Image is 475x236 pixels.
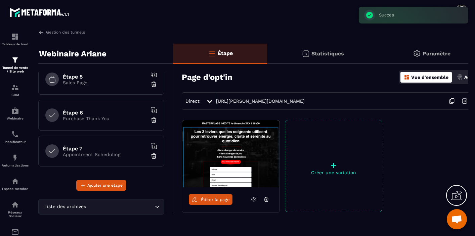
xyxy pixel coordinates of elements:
input: Search for option [87,203,153,210]
a: formationformationCRM [2,78,29,102]
img: formation [11,56,19,64]
p: + [285,160,382,170]
a: automationsautomationsAutomatisations [2,149,29,172]
p: Tableau de bord [2,42,29,46]
p: CRM [2,93,29,97]
img: arrow-next.bcc2205e.svg [458,95,471,107]
img: formation [11,33,19,41]
p: Purchase Thank You [63,116,147,121]
a: social-networksocial-networkRéseaux Sociaux [2,196,29,223]
p: Paramètre [423,50,450,57]
p: Vue d'ensemble [411,75,448,80]
a: Gestion des tunnels [38,29,85,35]
div: Search for option [38,199,164,215]
img: trash [150,81,157,88]
img: setting-gr.5f69749f.svg [413,50,421,58]
span: Ajouter une étape [87,182,123,189]
img: bars-o.4a397970.svg [208,49,216,57]
img: automations [11,154,19,162]
p: Réseaux Sociaux [2,210,29,218]
img: stats.20deebd0.svg [302,50,310,58]
img: logo [9,6,70,18]
p: Sales Page [63,80,147,85]
a: automationsautomationsWebinaire [2,102,29,125]
button: Ajouter une étape [76,180,126,191]
img: social-network [11,201,19,209]
p: Espace membre [2,187,29,191]
p: Créer une variation [285,170,382,175]
p: Étape [218,50,233,56]
p: Statistiques [311,50,344,57]
img: formation [11,83,19,91]
a: formationformationTableau de bord [2,28,29,51]
p: Planificateur [2,140,29,144]
img: actions.d6e523a2.png [457,74,463,80]
img: arrow [38,29,44,35]
h6: Étape 5 [63,74,147,80]
h6: Étape 6 [63,109,147,116]
p: Webinaire Ariane [39,47,106,60]
h6: Étape 7 [63,145,147,152]
p: Automatisations [2,163,29,167]
h3: Page d'opt'in [182,73,232,82]
a: schedulerschedulerPlanificateur [2,125,29,149]
span: Éditer la page [201,197,230,202]
img: email [11,228,19,236]
img: image [182,120,279,187]
img: trash [150,117,157,124]
p: Appointment Scheduling [63,152,147,157]
a: Éditer la page [189,194,232,205]
p: Tunnel de vente / Site web [2,66,29,73]
img: scheduler [11,130,19,138]
span: Liste des archives [43,203,87,210]
a: automationsautomationsEspace membre [2,172,29,196]
span: Direct [185,98,200,104]
img: trash [150,153,157,159]
img: automations [11,107,19,115]
a: formationformationTunnel de vente / Site web [2,51,29,78]
a: [URL][PERSON_NAME][DOMAIN_NAME] [216,98,305,104]
a: Ouvrir le chat [447,209,467,229]
img: dashboard-orange.40269519.svg [404,74,410,80]
p: Webinaire [2,116,29,120]
img: automations [11,177,19,185]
